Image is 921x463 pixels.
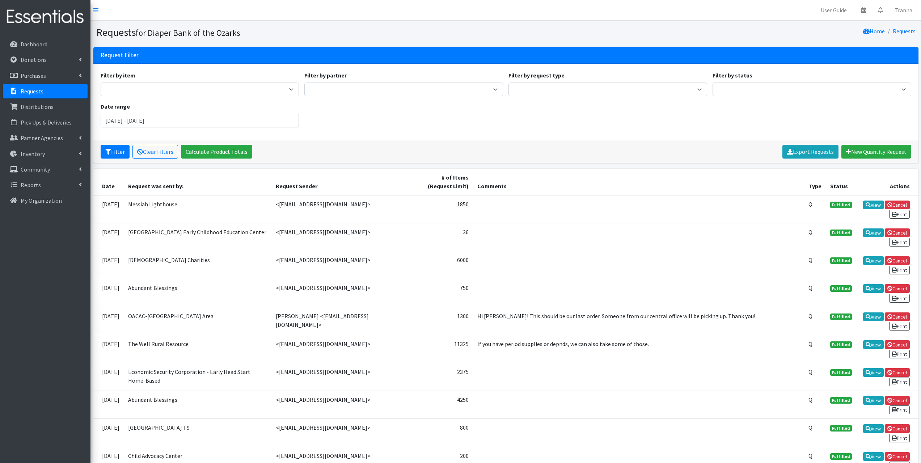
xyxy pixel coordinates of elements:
[889,238,910,247] a: Print
[3,100,88,114] a: Distributions
[863,312,884,321] a: View
[473,169,804,195] th: Comments
[3,162,88,177] a: Community
[885,396,910,405] a: Cancel
[124,169,272,195] th: Request was sent by:
[885,201,910,209] a: Cancel
[93,223,124,251] td: [DATE]
[413,169,473,195] th: # of Items (Request Limit)
[124,335,272,363] td: The Well Rural Resource
[124,279,272,307] td: Abundant Blessings
[124,195,272,223] td: Messiah Lighthouse
[181,145,252,159] a: Calculate Product Totals
[3,68,88,83] a: Purchases
[413,223,473,251] td: 36
[413,363,473,391] td: 2375
[889,266,910,274] a: Print
[863,424,884,433] a: View
[413,195,473,223] td: 1850
[271,307,413,335] td: [PERSON_NAME] <[EMAIL_ADDRESS][DOMAIN_NAME]>
[93,251,124,279] td: [DATE]
[808,368,812,375] abbr: Quantity
[93,279,124,307] td: [DATE]
[21,88,43,95] p: Requests
[808,452,812,459] abbr: Quantity
[830,341,852,348] span: Fulfilled
[271,169,413,195] th: Request Sender
[808,396,812,403] abbr: Quantity
[808,284,812,291] abbr: Quantity
[3,52,88,67] a: Donations
[808,312,812,320] abbr: Quantity
[804,169,826,195] th: Type
[413,307,473,335] td: 1300
[93,307,124,335] td: [DATE]
[101,71,135,80] label: Filter by item
[885,452,910,461] a: Cancel
[889,434,910,442] a: Print
[815,3,853,17] a: User Guide
[93,419,124,447] td: [DATE]
[271,223,413,251] td: <[EMAIL_ADDRESS][DOMAIN_NAME]>
[124,391,272,419] td: Abundant Blessings
[885,312,910,321] a: Cancel
[21,72,46,79] p: Purchases
[271,251,413,279] td: <[EMAIL_ADDRESS][DOMAIN_NAME]>
[863,228,884,237] a: View
[101,114,299,127] input: January 1, 2011 - December 31, 2011
[885,340,910,349] a: Cancel
[830,453,852,460] span: Fulfilled
[93,169,124,195] th: Date
[413,419,473,447] td: 800
[808,340,812,348] abbr: Quantity
[473,307,804,335] td: Hi [PERSON_NAME]! This should be our last order. Someone from our central office will be picking ...
[3,147,88,161] a: Inventory
[885,424,910,433] a: Cancel
[271,335,413,363] td: <[EMAIL_ADDRESS][DOMAIN_NAME]>
[101,51,139,59] h3: Request Filter
[132,145,178,159] a: Clear Filters
[830,425,852,432] span: Fulfilled
[124,363,272,391] td: Economic Security Corporation - Early Head Start Home-Based
[863,452,884,461] a: View
[808,256,812,264] abbr: Quantity
[21,166,50,173] p: Community
[93,335,124,363] td: [DATE]
[21,56,47,63] p: Donations
[889,294,910,303] a: Print
[863,368,884,377] a: View
[21,119,72,126] p: Pick Ups & Deliveries
[3,37,88,51] a: Dashboard
[93,363,124,391] td: [DATE]
[830,257,852,264] span: Fulfilled
[3,193,88,208] a: My Organization
[808,424,812,431] abbr: Quantity
[830,369,852,376] span: Fulfilled
[21,41,47,48] p: Dashboard
[124,251,272,279] td: [DEMOGRAPHIC_DATA] Charities
[271,363,413,391] td: <[EMAIL_ADDRESS][DOMAIN_NAME]>
[21,197,62,204] p: My Organization
[863,284,884,293] a: View
[841,145,911,159] a: New Quantity Request
[3,115,88,130] a: Pick Ups & Deliveries
[271,419,413,447] td: <[EMAIL_ADDRESS][DOMAIN_NAME]>
[21,103,54,110] p: Distributions
[713,71,752,80] label: Filter by status
[889,322,910,331] a: Print
[856,169,918,195] th: Actions
[271,279,413,307] td: <[EMAIL_ADDRESS][DOMAIN_NAME]>
[830,285,852,292] span: Fulfilled
[101,102,130,111] label: Date range
[830,230,852,236] span: Fulfilled
[473,335,804,363] td: If you have period supplies or depnds, we can also take some of those.
[889,350,910,358] a: Print
[889,3,918,17] a: Tranna
[863,256,884,265] a: View
[863,201,884,209] a: View
[93,195,124,223] td: [DATE]
[3,84,88,98] a: Requests
[889,378,910,386] a: Print
[3,131,88,145] a: Partner Agencies
[893,28,916,35] a: Requests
